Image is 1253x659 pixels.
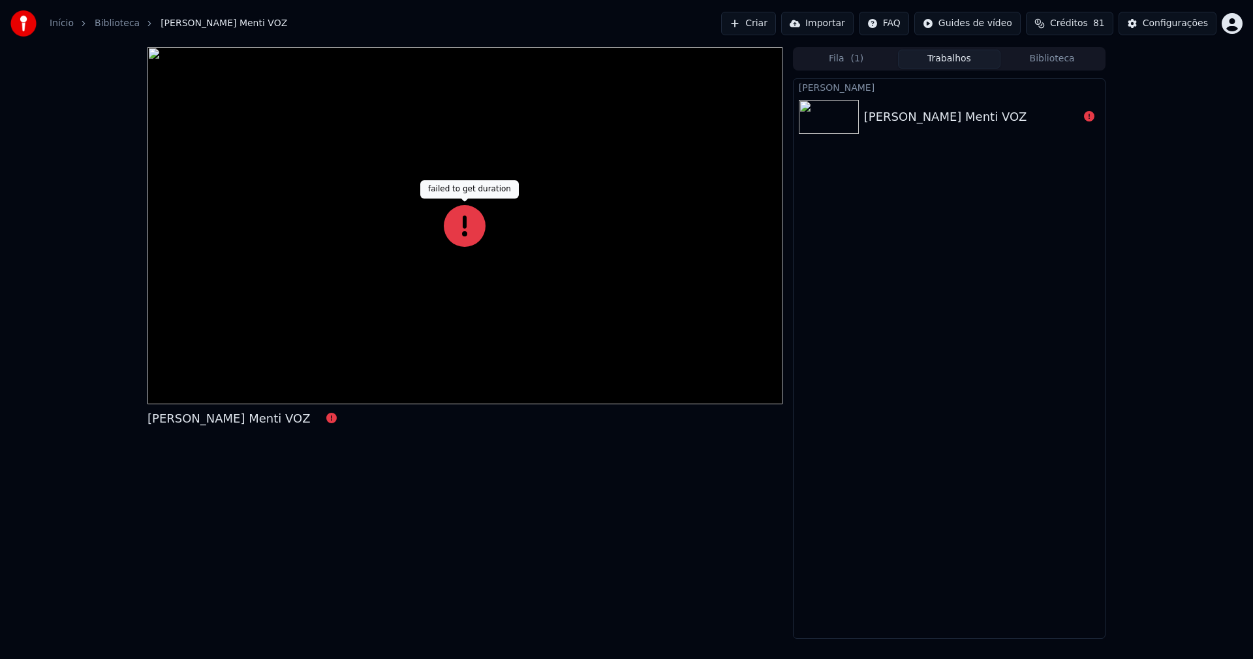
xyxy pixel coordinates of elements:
[95,17,140,30] a: Biblioteca
[795,50,898,69] button: Fila
[914,12,1021,35] button: Guides de vídeo
[1119,12,1216,35] button: Configurações
[1026,12,1113,35] button: Créditos81
[864,108,1027,126] div: [PERSON_NAME] Menti VOZ
[794,79,1105,95] div: [PERSON_NAME]
[420,180,519,199] div: failed to get duration
[850,52,863,65] span: ( 1 )
[1050,17,1088,30] span: Créditos
[1093,17,1105,30] span: 81
[1143,17,1208,30] div: Configurações
[1000,50,1104,69] button: Biblioteca
[859,12,909,35] button: FAQ
[161,17,287,30] span: [PERSON_NAME] Menti VOZ
[50,17,287,30] nav: breadcrumb
[50,17,74,30] a: Início
[781,12,854,35] button: Importar
[721,12,776,35] button: Criar
[898,50,1001,69] button: Trabalhos
[147,410,311,428] div: [PERSON_NAME] Menti VOZ
[10,10,37,37] img: youka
